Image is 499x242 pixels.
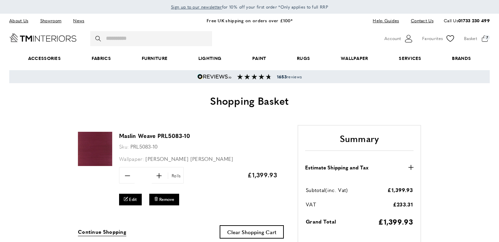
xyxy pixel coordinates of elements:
[384,48,437,69] a: Services
[237,74,271,79] img: Reviews section
[437,48,486,69] a: Brands
[119,155,144,162] span: Wallpaper:
[9,16,33,25] a: About Us
[171,4,328,10] span: for 10% off your first order *Only applies to full RRP
[305,163,369,171] strong: Estimate Shipping and Tax
[305,132,414,151] h2: Summary
[458,17,490,24] a: 01733 230 499
[119,143,129,150] span: Sku:
[207,17,292,24] a: Free UK shipping on orders over £100*
[210,93,289,108] span: Shopping Basket
[183,48,237,69] a: Lighting
[306,201,316,208] span: VAT
[95,31,102,46] button: Search
[325,186,348,193] span: (inc. Vat)
[13,48,76,69] span: Accessories
[171,3,222,10] a: Sign up to our newsletter
[422,34,455,44] a: Favourites
[119,132,190,140] a: Maslin Weave PRL5083-10
[78,228,126,236] a: Continue Shopping
[159,196,174,202] span: Remove
[227,228,276,235] span: Clear Shopping Cart
[130,143,158,150] span: PRL5083-10
[146,155,233,162] span: [PERSON_NAME] [PERSON_NAME]
[197,74,232,79] img: Reviews.io 5 stars
[306,218,336,225] span: Grand Total
[76,48,126,69] a: Fabrics
[378,216,413,227] span: £1,399.93
[368,16,404,25] a: Help Guides
[78,228,126,235] span: Continue Shopping
[277,74,302,79] span: reviews
[384,35,401,42] span: Account
[325,48,383,69] a: Wallpaper
[126,48,183,69] a: Furniture
[247,170,277,179] span: £1,399.93
[149,194,179,205] button: Remove Maslin Weave PRL5083-10
[78,161,112,167] a: Maslin Weave PRL5083-10
[393,201,413,208] span: £233.31
[168,173,183,179] span: Rolls
[220,225,284,239] button: Clear Shopping Cart
[68,16,89,25] a: News
[281,48,325,69] a: Rugs
[387,186,413,193] span: £1,399.93
[384,34,414,44] button: Customer Account
[9,33,77,42] a: Go to Home page
[171,4,222,10] span: Sign up to our newsletter
[306,186,325,193] span: Subtotal
[305,163,414,171] button: Estimate Shipping and Tax
[35,16,67,25] a: Showroom
[78,132,112,166] img: Maslin Weave PRL5083-10
[129,196,137,202] span: Edit
[422,35,443,42] span: Favourites
[444,17,490,24] p: Call Us
[277,74,287,80] strong: 1653
[237,48,281,69] a: Paint
[119,194,142,205] a: Edit Maslin Weave PRL5083-10
[406,16,433,25] a: Contact Us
